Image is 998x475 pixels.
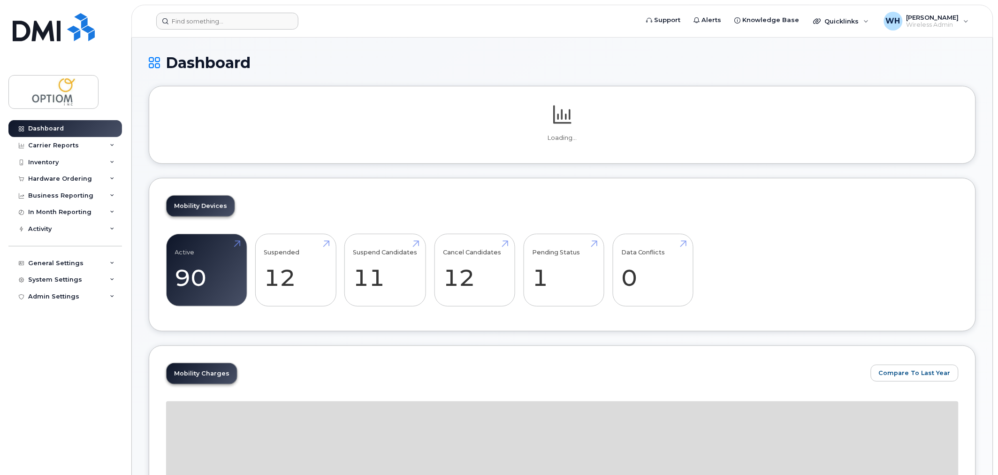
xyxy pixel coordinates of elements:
[166,134,959,142] p: Loading...
[532,239,595,301] a: Pending Status 1
[149,54,976,71] h1: Dashboard
[871,365,959,382] button: Compare To Last Year
[621,239,685,301] a: Data Conflicts 0
[167,363,237,384] a: Mobility Charges
[879,368,951,377] span: Compare To Last Year
[443,239,506,301] a: Cancel Candidates 12
[167,196,235,216] a: Mobility Devices
[353,239,418,301] a: Suspend Candidates 11
[175,239,238,301] a: Active 90
[264,239,328,301] a: Suspended 12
